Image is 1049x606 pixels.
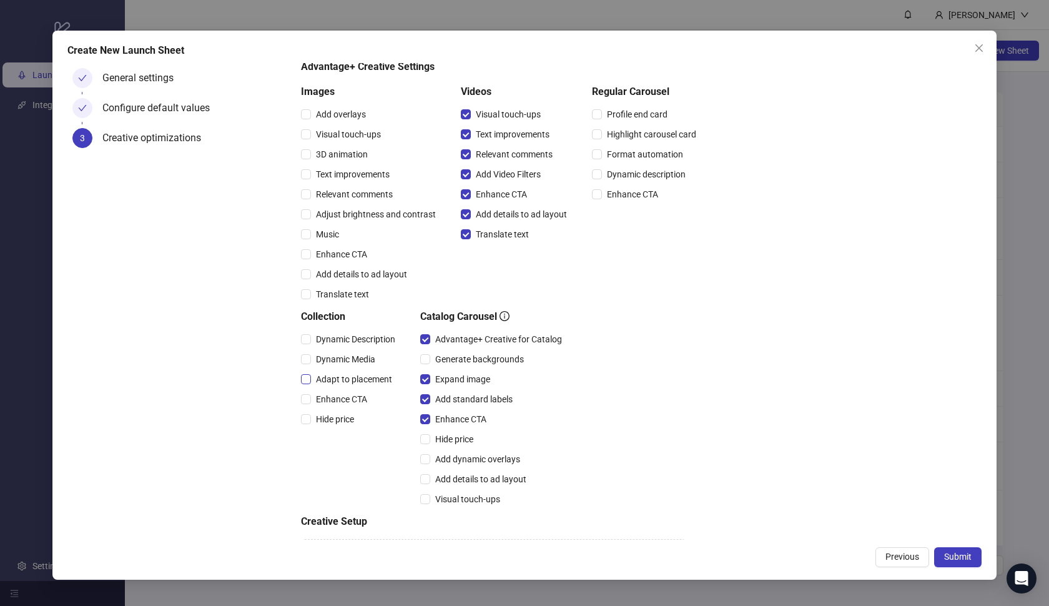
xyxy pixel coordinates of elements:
span: Generate backgrounds [430,352,529,366]
span: Adapt to placement [311,372,397,386]
h5: Regular Carousel [592,84,701,99]
h5: Creative Setup [301,514,701,529]
span: Add details to ad layout [430,472,531,486]
span: info-circle [500,311,510,321]
span: Dynamic Media [311,352,380,366]
span: Expand image [430,372,495,386]
span: Previous [885,552,919,562]
span: Text improvements [471,127,554,141]
div: Open Intercom Messenger [1007,564,1037,594]
span: Visual touch-ups [311,127,386,141]
span: check [78,74,87,82]
h5: Advantage+ Creative Settings [301,59,701,74]
h5: Collection [301,309,400,324]
span: Add details to ad layout [311,267,412,281]
span: Enhance CTA [471,187,532,201]
span: Add standard labels [430,392,518,406]
span: Submit [944,552,972,562]
div: Create New Launch Sheet [67,43,982,58]
span: Add overlays [311,107,371,121]
span: Enhance CTA [311,392,372,406]
span: Visual touch-ups [471,107,546,121]
button: Previous [875,547,929,567]
span: Visual touch-ups [430,492,505,506]
span: Relevant comments [311,187,398,201]
span: Text improvements [311,167,395,181]
span: Enhance CTA [602,187,663,201]
span: Relevant comments [471,147,558,161]
span: check [78,104,87,112]
div: Creative optimizations [102,128,211,148]
span: Dynamic description [602,167,691,181]
span: Add dynamic overlays [430,452,525,466]
span: Enhance CTA [430,412,491,426]
span: Translate text [471,227,534,241]
button: Submit [934,547,982,567]
span: 3D animation [311,147,373,161]
span: close [974,43,984,53]
button: Close [969,38,989,58]
span: Enhance CTA [311,247,372,261]
button: Add Site Links [301,539,686,559]
h5: Catalog Carousel [420,309,567,324]
h5: Images [301,84,441,99]
span: Hide price [311,412,359,426]
span: Music [311,227,344,241]
span: Translate text [311,287,374,301]
span: Dynamic Description [311,332,400,346]
span: Highlight carousel card [602,127,701,141]
span: Profile end card [602,107,672,121]
span: Hide price [430,432,478,446]
span: Advantage+ Creative for Catalog [430,332,567,346]
span: Format automation [602,147,688,161]
span: Add details to ad layout [471,207,572,221]
span: Add Video Filters [471,167,546,181]
span: Adjust brightness and contrast [311,207,441,221]
h5: Videos [461,84,572,99]
div: Configure default values [102,98,220,118]
span: 3 [80,133,85,143]
div: General settings [102,68,184,88]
